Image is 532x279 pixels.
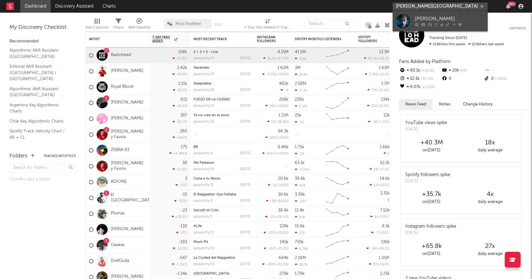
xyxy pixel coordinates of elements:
div: 20.6k [278,177,288,181]
div: -70 % [175,183,187,187]
a: Plumas [111,211,125,216]
div: ( ) [364,56,390,60]
span: -16 [372,120,377,124]
div: ( ) [366,246,390,250]
a: [GEOGRAPHIC_DATA] [193,272,229,276]
a: Argentina Key Algorithmic Charts [9,102,70,115]
svg: Chart title [323,143,352,158]
input: Search... [305,19,352,29]
div: popularity: 44 [193,263,215,266]
div: Click to add a folder. [9,176,76,183]
svg: Chart title [323,238,352,253]
div: Me Patearon [193,161,250,165]
span: -9 [285,89,288,92]
button: News Feed [399,99,433,110]
button: 99+ [506,4,510,9]
div: Spotify Monthly Listeners [295,37,342,41]
div: 13.3M [379,50,390,54]
div: Ya no creo en el amor [193,114,250,117]
div: ( ) [263,56,288,60]
div: FUEGO EN LA CIUDAD [193,98,250,101]
div: 108 [295,215,305,219]
div: ( ) [268,183,288,187]
div: Filters [113,24,123,31]
svg: Chart title [323,48,352,63]
div: 712k [295,57,306,61]
div: on [DATE] [402,198,461,206]
div: 158k [178,50,187,54]
svg: Chart title [323,190,352,206]
span: 12 [374,184,377,187]
span: 166 [266,152,272,155]
a: El [GEOGRAPHIC_DATA] [111,193,154,203]
div: ( ) [265,136,288,140]
button: Change History [457,99,499,110]
div: -16.3 % [173,246,187,250]
a: Algorithmic A&R Assistant ([GEOGRAPHIC_DATA]) [9,47,70,60]
div: 63.1k [295,161,305,165]
span: -7 [375,231,379,235]
div: 145k [280,240,288,244]
div: 1.62M [277,66,288,70]
span: +22.6 % [275,231,288,235]
div: -167 [295,199,306,203]
span: 8 [374,215,377,219]
div: [DATE] [240,168,250,171]
button: Notes [433,99,457,110]
a: [PERSON_NAME] [393,11,488,31]
div: ( ) [367,104,390,108]
div: Carta a tu Novio [193,177,250,181]
span: +700 % [377,215,389,219]
div: 80.1k [399,67,441,75]
span: +329 % [276,136,288,140]
div: 226k [295,98,304,102]
a: ADIONE [111,179,127,185]
a: Hacértelo [193,66,209,70]
div: 7-Day Fans Added (7-Day Fans Added) [244,16,292,34]
svg: Chart title [323,158,352,174]
div: Instagram Followers [257,35,279,43]
div: 7.52k [380,208,390,212]
div: ( ) [262,262,288,266]
div: 3M [295,66,301,70]
span: 219k fans last week [429,42,504,46]
div: 233 [295,231,305,235]
div: 4.15M [277,50,288,54]
div: +4.28k % [169,151,187,155]
div: [DATE] [405,230,456,236]
svg: Chart title [323,174,352,190]
div: El Reggaetón Que Faltaba [193,193,250,196]
div: Hacértelo [193,66,250,70]
span: -860 % [277,200,288,203]
span: 0 % [459,69,467,73]
div: popularity: 55 [193,57,214,60]
span: -165 % [278,184,288,187]
div: 32.3k [295,73,307,77]
div: ( ) [262,151,288,155]
div: 41.5M [295,50,306,54]
a: Sleeptalker [193,82,212,86]
div: 17.2k [295,88,307,92]
span: +1.05 % [421,86,435,89]
span: Fans Added by Platform [399,59,451,64]
div: 2.31k [380,191,390,195]
div: Most Recent Track [193,37,241,41]
span: +36.4 % [275,215,288,219]
div: +40.3M [402,139,461,147]
div: popularity: 38 [193,88,214,92]
div: 99 + [508,2,516,6]
div: 14.6k [380,177,390,181]
div: -48.3 % [172,72,187,76]
div: ( ) [367,88,390,92]
div: [DATE] [240,247,250,250]
span: +233 % [378,184,389,187]
span: +13.1 % [378,57,389,60]
span: -21 [269,215,274,219]
div: 264 [295,183,305,187]
div: 8.3k [382,224,390,228]
div: 129k [280,224,288,228]
div: [DATE] [240,57,250,60]
div: [DATE] [240,120,250,124]
div: ( ) [370,167,390,171]
div: 397 [180,113,187,117]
